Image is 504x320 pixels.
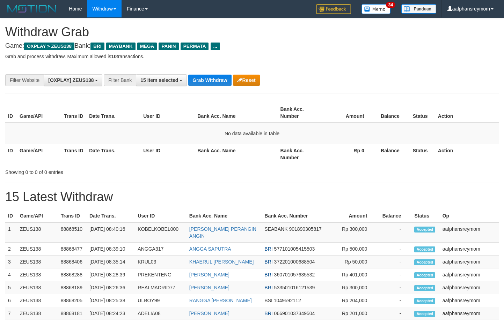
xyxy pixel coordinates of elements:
[361,4,391,14] img: Button%20Memo.svg
[322,144,375,164] th: Rp 0
[17,103,61,123] th: Game/API
[58,268,87,281] td: 88868288
[5,43,499,49] h4: Game: Bank:
[375,103,410,123] th: Balance
[87,222,135,243] td: [DATE] 08:40:16
[289,226,321,232] span: Copy 901890305817 to clipboard
[378,222,411,243] td: -
[135,307,186,320] td: ADELIA08
[61,103,86,123] th: Trans ID
[5,53,499,60] p: Grab and process withdraw. Maximum allowed is transactions.
[189,285,229,290] a: [PERSON_NAME]
[329,268,378,281] td: Rp 401,000
[264,298,272,303] span: BSI
[135,256,186,268] td: KRUL03
[135,222,186,243] td: KOBELKOBEL000
[135,281,186,294] td: REALMADRID77
[5,144,17,164] th: ID
[87,268,135,281] td: [DATE] 08:28:39
[195,144,277,164] th: Bank Acc. Name
[316,4,351,14] img: Feedback.jpg
[414,285,435,291] span: Accepted
[274,272,315,277] span: Copy 360701057635532 to clipboard
[58,307,87,320] td: 88868181
[5,74,44,86] div: Filter Website
[274,259,315,265] span: Copy 372201000688504 to clipboard
[5,256,17,268] td: 3
[5,307,17,320] td: 7
[136,74,187,86] button: 15 item selected
[274,285,315,290] span: Copy 533501016121539 to clipboard
[17,256,58,268] td: ZEUS138
[181,43,209,50] span: PERMATA
[329,222,378,243] td: Rp 300,000
[329,307,378,320] td: Rp 201,000
[414,272,435,278] span: Accepted
[329,281,378,294] td: Rp 300,000
[378,281,411,294] td: -
[264,259,272,265] span: BRI
[188,75,231,86] button: Grab Withdraw
[440,209,499,222] th: Op
[159,43,178,50] span: PANIN
[414,298,435,304] span: Accepted
[17,144,61,164] th: Game/API
[264,311,272,316] span: BRI
[410,103,435,123] th: Status
[58,281,87,294] td: 88868189
[58,294,87,307] td: 88868205
[329,256,378,268] td: Rp 50,000
[233,75,260,86] button: Reset
[187,209,262,222] th: Bank Acc. Name
[87,294,135,307] td: [DATE] 08:25:38
[58,256,87,268] td: 88868406
[440,268,499,281] td: aafphansreymom
[410,144,435,164] th: Status
[17,243,58,256] td: ZEUS138
[48,77,94,83] span: [OXPLAY] ZEUS138
[189,311,229,316] a: [PERSON_NAME]
[5,222,17,243] td: 1
[189,246,231,252] a: ANGGA SAPUTRA
[17,294,58,307] td: ZEUS138
[262,209,329,222] th: Bank Acc. Number
[195,103,277,123] th: Bank Acc. Name
[378,268,411,281] td: -
[264,246,272,252] span: BRI
[375,144,410,164] th: Balance
[5,190,499,204] h1: 15 Latest Withdraw
[44,74,102,86] button: [OXPLAY] ZEUS138
[440,281,499,294] td: aafphansreymom
[5,281,17,294] td: 5
[440,294,499,307] td: aafphansreymom
[411,209,439,222] th: Status
[104,74,136,86] div: Filter Bank
[414,311,435,317] span: Accepted
[386,2,395,8] span: 34
[401,4,436,14] img: panduan.png
[140,103,195,123] th: User ID
[329,209,378,222] th: Amount
[264,272,272,277] span: BRI
[189,259,254,265] a: KHAERUL [PERSON_NAME]
[5,3,58,14] img: MOTION_logo.png
[440,243,499,256] td: aafphansreymom
[111,54,117,59] strong: 10
[264,285,272,290] span: BRI
[135,294,186,307] td: ULBOY99
[135,209,186,222] th: User ID
[87,256,135,268] td: [DATE] 08:35:14
[135,268,186,281] td: PREKENTENG
[5,268,17,281] td: 4
[87,209,135,222] th: Date Trans.
[5,123,499,144] td: No data available in table
[189,226,256,239] a: [PERSON_NAME] PERANGIN ANGIN
[274,311,315,316] span: Copy 066901037349504 to clipboard
[86,144,140,164] th: Date Trans.
[414,227,435,233] span: Accepted
[135,243,186,256] td: ANGGA317
[378,256,411,268] td: -
[189,272,229,277] a: [PERSON_NAME]
[58,222,87,243] td: 88868510
[278,103,322,123] th: Bank Acc. Number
